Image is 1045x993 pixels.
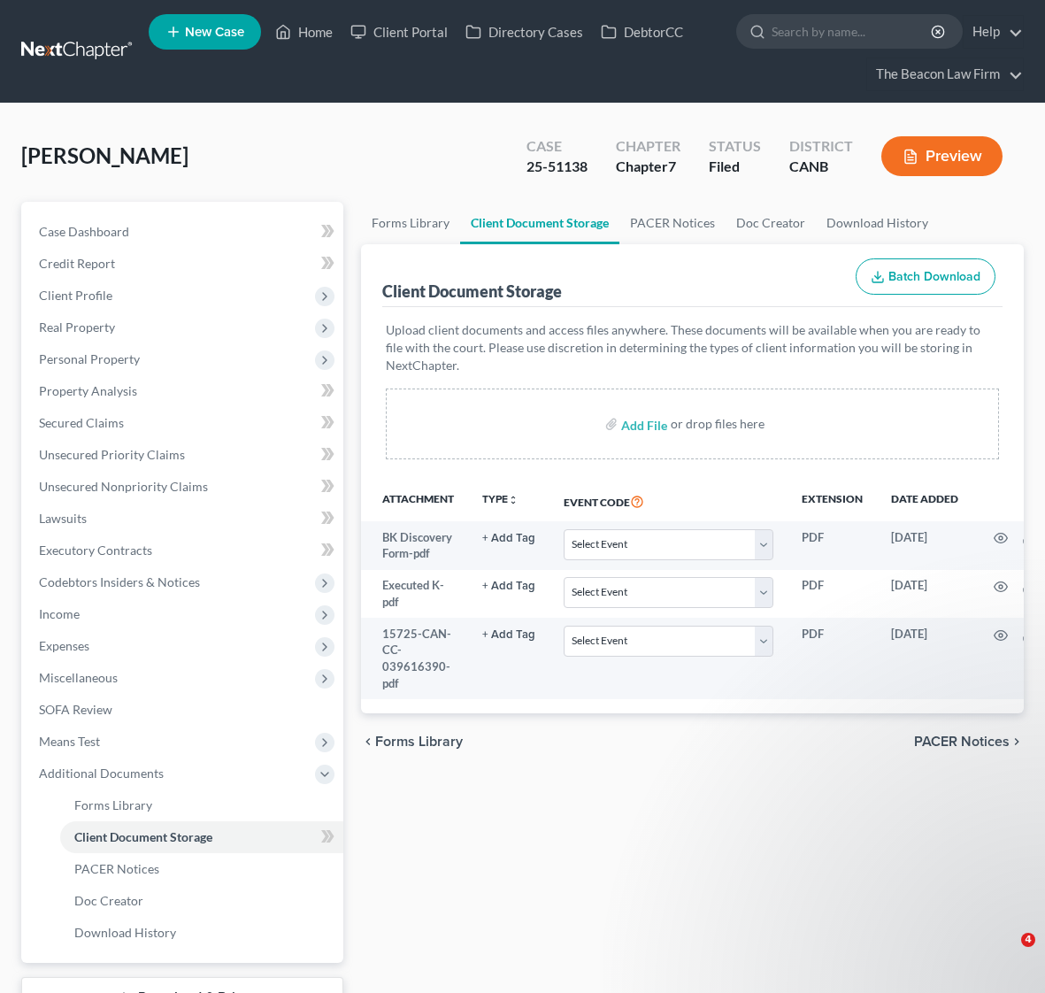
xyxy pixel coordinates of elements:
a: PACER Notices [619,202,726,244]
a: Client Document Storage [60,821,343,853]
a: Download History [816,202,939,244]
div: 25-51138 [526,157,588,177]
th: Attachment [361,481,468,521]
span: Download History [74,925,176,940]
a: Lawsuits [25,503,343,535]
div: Filed [709,157,761,177]
span: Expenses [39,638,89,653]
span: Codebtors Insiders & Notices [39,574,200,589]
span: Client Profile [39,288,112,303]
span: Property Analysis [39,383,137,398]
span: Forms Library [375,735,463,749]
input: Search by name... [772,15,934,48]
span: Credit Report [39,256,115,271]
th: Date added [877,481,972,521]
td: BK Discovery Form-pdf [361,521,468,570]
button: TYPEunfold_more [482,494,519,505]
td: [DATE] [877,521,972,570]
a: Forms Library [361,202,460,244]
span: Forms Library [74,797,152,812]
td: PDF [788,618,877,699]
span: PACER Notices [74,861,159,876]
button: chevron_left Forms Library [361,735,463,749]
i: chevron_left [361,735,375,749]
p: Upload client documents and access files anywhere. These documents will be available when you are... [386,321,999,374]
div: CANB [789,157,853,177]
div: Case [526,136,588,157]
div: Client Document Storage [382,281,562,302]
a: Download History [60,917,343,949]
a: Home [266,16,342,48]
a: Forms Library [60,789,343,821]
a: Unsecured Nonpriority Claims [25,471,343,503]
td: PDF [788,570,877,619]
iframe: Intercom live chat [985,933,1027,975]
button: Preview [881,136,1003,176]
span: Batch Download [888,269,980,284]
a: Help [964,16,1023,48]
a: Case Dashboard [25,216,343,248]
td: [DATE] [877,570,972,619]
td: PDF [788,521,877,570]
span: Income [39,606,80,621]
span: Personal Property [39,351,140,366]
button: + Add Tag [482,629,535,641]
span: Client Document Storage [74,829,212,844]
th: Extension [788,481,877,521]
a: Executory Contracts [25,535,343,566]
div: Chapter [616,136,680,157]
a: Unsecured Priority Claims [25,439,343,471]
a: DebtorCC [592,16,692,48]
td: [DATE] [877,618,972,699]
a: Credit Report [25,248,343,280]
span: [PERSON_NAME] [21,142,188,168]
span: Real Property [39,319,115,335]
a: PACER Notices [60,853,343,885]
span: Unsecured Nonpriority Claims [39,479,208,494]
a: Directory Cases [457,16,592,48]
span: Doc Creator [74,893,143,908]
span: Unsecured Priority Claims [39,447,185,462]
span: New Case [185,26,244,39]
a: Doc Creator [60,885,343,917]
div: District [789,136,853,157]
a: + Add Tag [482,529,535,546]
i: unfold_more [508,495,519,505]
span: Case Dashboard [39,224,129,239]
a: Client Document Storage [460,202,619,244]
a: + Add Tag [482,626,535,643]
span: Means Test [39,734,100,749]
a: Client Portal [342,16,457,48]
span: Secured Claims [39,415,124,430]
span: 7 [668,158,676,174]
a: Property Analysis [25,375,343,407]
button: Batch Download [856,258,995,296]
span: Executory Contracts [39,543,152,558]
a: SOFA Review [25,694,343,726]
th: Event Code [549,481,787,521]
button: + Add Tag [482,581,535,592]
button: + Add Tag [482,533,535,544]
span: Additional Documents [39,766,164,781]
a: The Beacon Law Firm [867,58,1023,90]
td: Executed K-pdf [361,570,468,619]
div: or drop files here [671,415,765,433]
div: Status [709,136,761,157]
span: SOFA Review [39,702,112,717]
a: Doc Creator [726,202,816,244]
a: + Add Tag [482,577,535,594]
div: Chapter [616,157,680,177]
span: 4 [1021,933,1035,947]
span: Miscellaneous [39,670,118,685]
td: 15725-CAN-CC-039616390-pdf [361,618,468,699]
a: Secured Claims [25,407,343,439]
span: Lawsuits [39,511,87,526]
